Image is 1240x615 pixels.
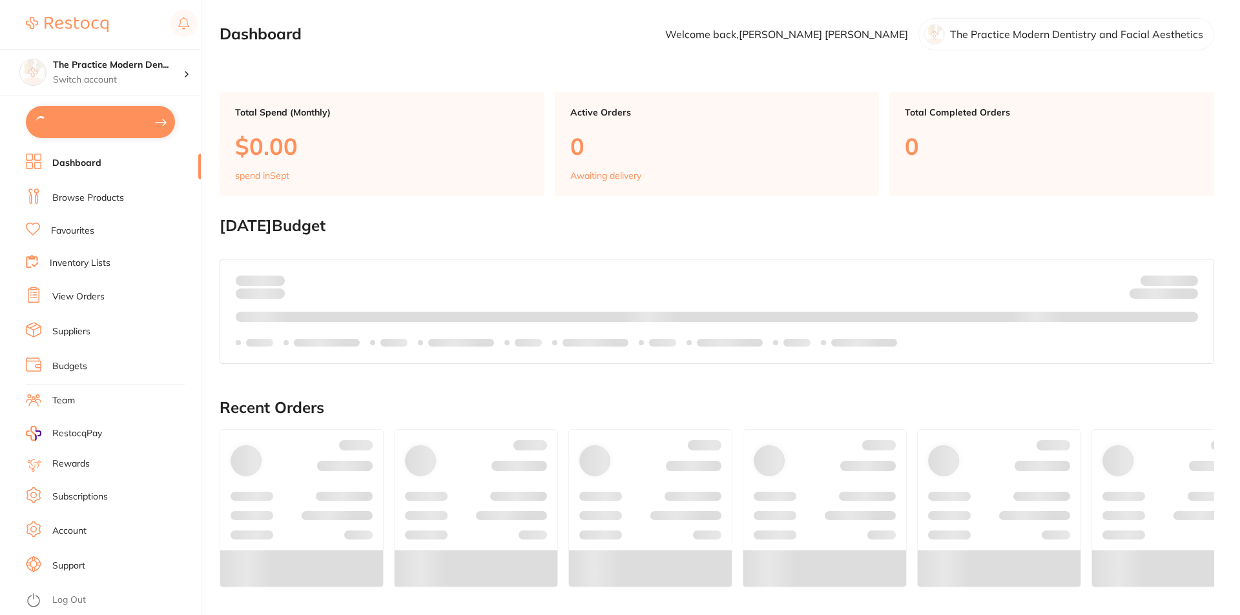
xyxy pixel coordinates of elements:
[53,74,183,86] p: Switch account
[52,490,108,503] a: Subscriptions
[262,274,285,286] strong: $0.00
[220,399,1214,417] h2: Recent Orders
[52,360,87,373] a: Budgets
[570,170,641,181] p: Awaiting delivery
[889,92,1214,196] a: Total Completed Orders0
[555,92,880,196] a: Active Orders0Awaiting delivery
[570,107,864,117] p: Active Orders
[220,25,302,43] h2: Dashboard
[52,157,101,170] a: Dashboard
[246,338,273,348] p: Labels
[26,17,108,32] img: Restocq Logo
[294,338,360,348] p: Labels extended
[783,338,811,348] p: Labels
[26,10,108,39] a: Restocq Logo
[53,59,183,72] h4: The Practice Modern Dentistry and Facial Aesthetics
[235,107,529,117] p: Total Spend (Monthly)
[665,28,908,40] p: Welcome back, [PERSON_NAME] [PERSON_NAME]
[52,394,75,407] a: Team
[26,590,197,611] button: Log Out
[52,594,86,607] a: Log Out
[20,59,46,85] img: The Practice Modern Dentistry and Facial Aesthetics
[236,286,285,301] p: month
[52,427,102,440] span: RestocqPay
[26,426,41,441] img: RestocqPay
[905,133,1199,159] p: 0
[563,338,628,348] p: Labels extended
[52,325,90,338] a: Suppliers
[26,426,102,441] a: RestocqPay
[1141,275,1198,285] p: Budget:
[235,170,289,181] p: spend in Sept
[52,192,124,205] a: Browse Products
[50,257,110,270] a: Inventory Lists
[697,338,763,348] p: Labels extended
[220,92,544,196] a: Total Spend (Monthly)$0.00spend inSept
[1173,274,1198,286] strong: $NaN
[51,225,94,237] a: Favourites
[950,28,1203,40] p: The Practice Modern Dentistry and Facial Aesthetics
[235,133,529,159] p: $0.00
[52,560,85,572] a: Support
[570,133,864,159] p: 0
[428,338,494,348] p: Labels extended
[649,338,676,348] p: Labels
[52,290,105,303] a: View Orders
[380,338,408,348] p: Labels
[1130,286,1198,301] p: Remaining:
[52,458,90,470] a: Rewards
[52,525,87,538] a: Account
[1175,290,1198,302] strong: $0.00
[220,217,1214,235] h2: [DATE] Budget
[905,107,1199,117] p: Total Completed Orders
[515,338,542,348] p: Labels
[236,275,285,285] p: Spent:
[831,338,897,348] p: Labels extended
